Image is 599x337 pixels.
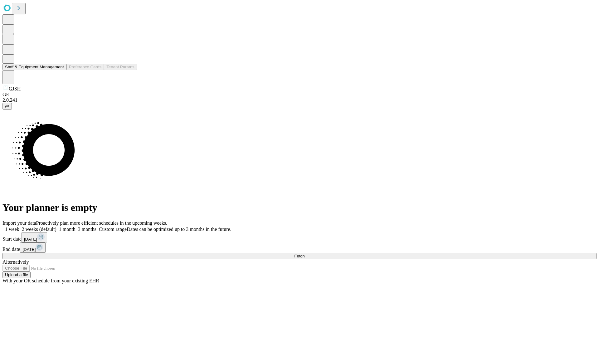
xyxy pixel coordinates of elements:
button: Tenant Params [104,64,137,70]
button: [DATE] [20,242,46,253]
span: 3 months [78,227,96,232]
button: Preference Cards [66,64,104,70]
span: Fetch [294,254,304,258]
span: 1 month [59,227,75,232]
button: Fetch [2,253,597,259]
button: Upload a file [2,271,31,278]
span: Proactively plan more efficient schedules in the upcoming weeks. [36,220,167,226]
div: GEI [2,92,597,97]
span: Custom range [99,227,127,232]
span: With your OR schedule from your existing EHR [2,278,99,283]
button: Staff & Equipment Management [2,64,66,70]
button: [DATE] [22,232,47,242]
h1: Your planner is empty [2,202,597,213]
button: @ [2,103,12,110]
div: 2.0.241 [2,97,597,103]
span: Alternatively [2,259,29,265]
div: End date [2,242,597,253]
span: Dates can be optimized up to 3 months in the future. [127,227,231,232]
span: 2 weeks (default) [22,227,56,232]
span: 1 week [5,227,19,232]
div: Start date [2,232,597,242]
span: [DATE] [24,237,37,242]
span: Import your data [2,220,36,226]
span: GJSH [9,86,21,91]
span: [DATE] [22,247,36,252]
span: @ [5,104,9,109]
